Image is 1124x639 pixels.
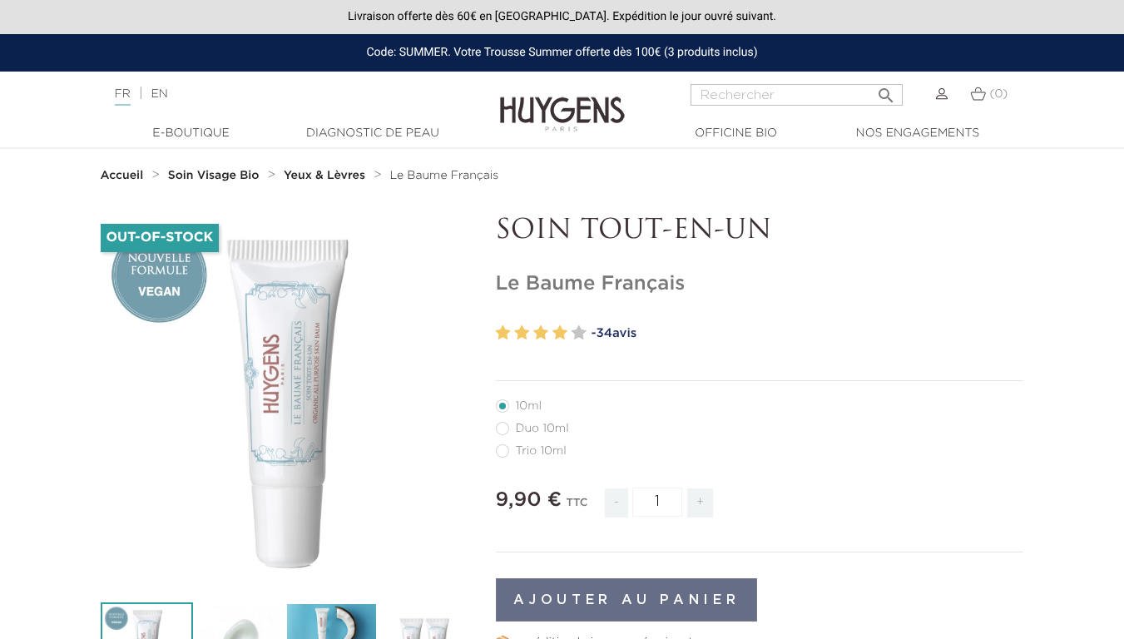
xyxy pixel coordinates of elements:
[500,70,625,134] img: Huygens
[496,272,1024,296] h1: Le Baume Français
[572,321,587,345] label: 5
[389,169,498,182] a: Le Baume Français
[876,81,896,101] i: 
[168,170,260,181] strong: Soin Visage Bio
[496,215,1024,247] p: SOIN TOUT-EN-UN
[115,88,131,106] a: FR
[101,169,147,182] a: Accueil
[566,485,587,530] div: TTC
[496,321,511,345] label: 1
[101,170,144,181] strong: Accueil
[496,444,587,458] label: Trio 10ml
[533,321,548,345] label: 3
[496,490,562,510] span: 9,90 €
[106,84,456,104] div: |
[552,321,567,345] label: 4
[389,170,498,181] span: Le Baume Français
[101,224,220,252] li: Out-of-Stock
[284,169,369,182] a: Yeux & Lèvres
[653,125,819,142] a: Officine Bio
[151,88,167,100] a: EN
[605,488,628,518] span: -
[496,399,562,413] label: 10ml
[687,488,714,518] span: +
[168,169,264,182] a: Soin Visage Bio
[691,84,903,106] input: Rechercher
[596,327,612,339] span: 34
[989,88,1008,100] span: (0)
[834,125,1001,142] a: Nos engagements
[632,488,682,517] input: Quantité
[871,79,901,102] button: 
[514,321,529,345] label: 2
[290,125,456,142] a: Diagnostic de peau
[592,321,1024,346] a: -34avis
[496,422,589,435] label: Duo 10ml
[284,170,365,181] strong: Yeux & Lèvres
[496,578,758,622] button: Ajouter au panier
[108,125,275,142] a: E-Boutique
